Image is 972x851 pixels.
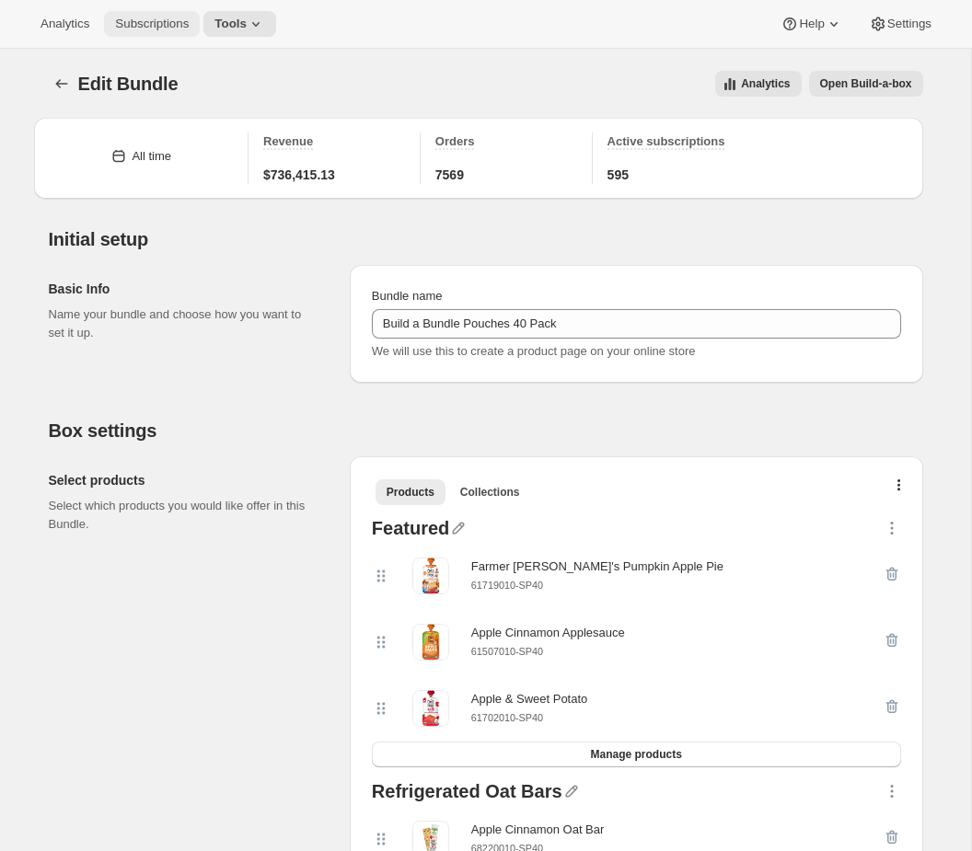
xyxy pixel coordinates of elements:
[372,519,449,543] div: Featured
[809,71,923,97] button: View links to open the build-a-box on the online store
[132,147,171,166] div: All time
[49,471,320,489] h2: Select products
[769,11,853,37] button: Help
[372,782,562,806] div: Refrigerated Oat Bars
[387,485,434,500] span: Products
[607,134,725,148] span: Active subscriptions
[471,712,543,723] small: 61702010-SP40
[471,558,723,576] div: Farmer [PERSON_NAME]'s Pumpkin Apple Pie
[820,76,912,91] span: Open Build-a-box
[607,166,629,184] span: 595
[372,309,901,339] input: ie. Smoothie box
[372,344,696,358] span: We will use this to create a product page on your online store
[412,690,449,727] img: Apple & Sweet Potato
[29,11,100,37] button: Analytics
[435,166,464,184] span: 7569
[49,305,320,342] p: Name your bundle and choose how you want to set it up.
[49,280,320,298] h2: Basic Info
[49,497,320,534] p: Select which products you would like offer in this Bundle.
[412,558,449,594] img: Farmer Jen's Pumpkin Apple Pie
[471,646,543,657] small: 61507010-SP40
[741,76,790,91] span: Analytics
[104,11,200,37] button: Subscriptions
[263,134,313,148] span: Revenue
[858,11,943,37] button: Settings
[40,17,89,31] span: Analytics
[372,289,443,303] span: Bundle name
[471,624,625,642] div: Apple Cinnamon Applesauce
[460,485,520,500] span: Collections
[372,742,901,767] button: Manage products
[78,74,179,94] span: Edit Bundle
[887,17,931,31] span: Settings
[471,580,543,591] small: 61719010-SP40
[590,747,681,762] span: Manage products
[799,17,824,31] span: Help
[214,17,247,31] span: Tools
[412,624,449,661] img: Apple Cinnamon Applesauce
[49,420,923,442] h2: Box settings
[471,690,587,708] div: Apple & Sweet Potato
[263,166,335,184] span: $736,415.13
[203,11,276,37] button: Tools
[471,821,605,839] div: Apple Cinnamon Oat Bar
[49,228,923,250] h2: Initial setup
[715,71,801,97] button: View all analytics related to this specific bundles, within certain timeframes
[49,71,75,97] button: Bundles
[435,134,475,148] span: Orders
[115,17,189,31] span: Subscriptions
